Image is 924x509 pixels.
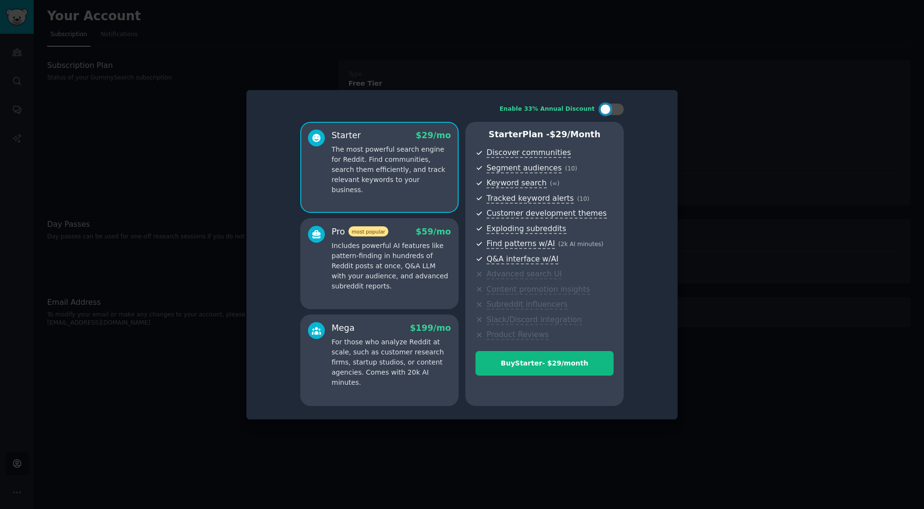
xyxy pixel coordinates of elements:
[487,269,562,279] span: Advanced search UI
[348,226,389,236] span: most popular
[550,130,601,139] span: $ 29 /month
[475,351,614,376] button: BuyStarter- $29/month
[550,180,560,187] span: ( ∞ )
[487,330,549,340] span: Product Reviews
[332,241,451,291] p: Includes powerful AI features like pattern-finding in hundreds of Reddit posts at once, Q&A LLM w...
[332,144,451,195] p: The most powerful search engine for Reddit. Find communities, search them efficiently, and track ...
[416,227,451,236] span: $ 59 /mo
[487,239,555,249] span: Find patterns w/AI
[332,130,361,142] div: Starter
[565,165,577,172] span: ( 10 )
[500,105,595,114] div: Enable 33% Annual Discount
[410,323,451,333] span: $ 199 /mo
[487,254,558,264] span: Q&A interface w/AI
[487,224,566,234] span: Exploding subreddits
[332,337,451,388] p: For those who analyze Reddit at scale, such as customer research firms, startup studios, or conte...
[487,285,590,295] span: Content promotion insights
[487,178,547,188] span: Keyword search
[577,196,589,202] span: ( 10 )
[487,194,574,204] span: Tracked keyword alerts
[476,358,613,368] div: Buy Starter - $ 29 /month
[487,209,607,219] span: Customer development themes
[487,148,571,158] span: Discover communities
[487,315,582,325] span: Slack/Discord integration
[332,322,355,334] div: Mega
[416,131,451,140] span: $ 29 /mo
[487,300,567,310] span: Subreddit influencers
[558,241,603,248] span: ( 2k AI minutes )
[487,163,562,173] span: Segment audiences
[475,129,614,141] p: Starter Plan -
[332,226,388,238] div: Pro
